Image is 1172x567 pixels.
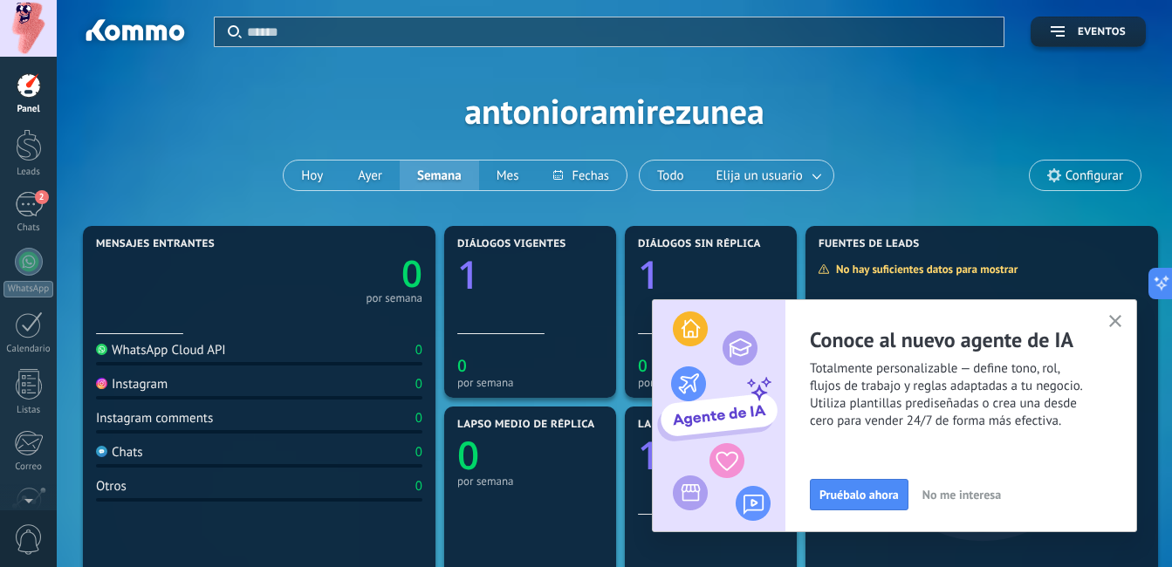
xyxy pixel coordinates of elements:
span: Fuentes de leads [819,238,920,250]
button: No me interesa [915,482,1009,508]
img: Instagram [96,378,107,389]
button: Ayer [340,161,400,190]
span: Mensajes entrantes [96,238,215,250]
div: Listas [3,405,54,416]
div: WhatsApp [3,281,53,297]
text: 1 [638,248,660,300]
div: No hay suficientes datos para mostrar [818,262,1030,277]
div: por semana [457,475,603,488]
button: Fechas [536,161,626,190]
span: Lapso mayor de réplica [638,419,777,431]
span: Eventos [1078,26,1126,38]
button: Semana [400,161,479,190]
text: 0 [457,354,467,377]
div: por semana [457,376,603,389]
span: 2 [35,190,49,204]
div: Otros [96,478,127,495]
div: por semana [366,294,422,303]
span: Pruébalo ahora [819,488,899,501]
div: 0 [415,410,422,427]
a: 166h [638,428,784,481]
h2: Conoce al nuevo agente de IA [810,326,1136,353]
div: Leads [3,167,54,178]
div: por semana [638,376,784,389]
div: 0 [415,444,422,461]
img: Chats [96,446,107,457]
div: Calendario [3,344,54,355]
div: WhatsApp Cloud API [96,342,226,359]
button: Mes [479,161,537,190]
button: Pruébalo ahora [810,479,908,510]
text: 0 [638,354,648,377]
text: 0 [457,428,479,481]
div: Instagram [96,376,168,393]
span: Configurar [1066,168,1123,183]
div: 0 [415,376,422,393]
span: Diálogos sin réplica [638,238,761,250]
button: Todo [640,161,702,190]
span: Diálogos vigentes [457,238,566,250]
button: Eventos [1031,17,1146,47]
span: Elija un usuario [713,164,806,188]
div: Instagram comments [96,410,213,427]
div: Panel [3,104,54,115]
text: 166h [638,428,728,481]
text: 1 [457,248,479,300]
div: Chats [3,222,54,234]
div: Correo [3,461,54,473]
span: No me interesa [922,488,1001,501]
img: ai_agent_activation_popup_ES.png [653,300,785,531]
div: 0 [415,342,422,359]
text: 0 [401,249,422,298]
div: 0 [415,478,422,495]
a: 0 [259,249,422,298]
button: Elija un usuario [702,161,833,190]
button: Hoy [284,161,340,190]
div: Chats [96,444,143,461]
span: Lapso medio de réplica [457,419,595,431]
img: WhatsApp Cloud API [96,344,107,355]
span: Totalmente personalizable — define tono, rol, flujos de trabajo y reglas adaptadas a tu negocio. ... [810,360,1136,430]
